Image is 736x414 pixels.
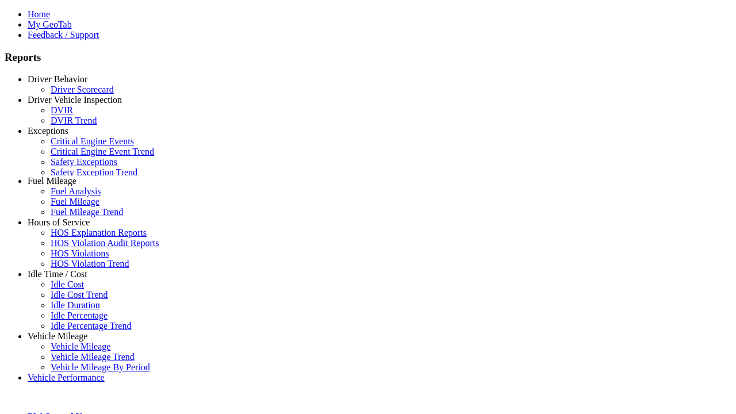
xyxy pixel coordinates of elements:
a: HOS Violation Trend [51,259,129,269]
a: Fuel Analysis [51,186,101,196]
a: HOS Violations [51,248,109,258]
a: Critical Engine Events [51,136,134,146]
a: Safety Exception Trend [51,167,137,177]
a: Idle Percentage Trend [51,321,131,331]
a: Fuel Mileage Trend [51,207,123,217]
a: Vehicle Mileage By Period [51,362,150,372]
a: Fuel Mileage [51,197,99,206]
a: Home [28,9,50,19]
a: HOS Explanation Reports [51,228,147,237]
a: Fuel Mileage [28,176,76,186]
a: Driver Behavior [28,74,87,84]
a: Idle Cost Trend [51,290,108,300]
a: Vehicle Performance [28,373,105,382]
a: HOS Violation Audit Reports [51,238,159,248]
a: Idle Duration [51,300,100,310]
a: Feedback / Support [28,30,99,40]
a: Driver Scorecard [51,85,114,94]
a: My GeoTab [28,20,72,29]
a: Driver Vehicle Inspection [28,95,122,105]
h3: Reports [5,51,731,64]
a: DVIR [51,105,73,115]
a: Critical Engine Event Trend [51,147,154,156]
a: Vehicle Mileage [28,331,87,341]
a: Vehicle Mileage Trend [51,352,135,362]
a: DVIR Trend [51,116,97,125]
a: Idle Time / Cost [28,269,87,279]
a: Idle Percentage [51,310,108,320]
a: Hours of Service [28,217,90,227]
a: Idle Cost [51,279,84,289]
a: Safety Exceptions [51,157,117,167]
a: Vehicle Mileage [51,342,110,351]
a: Exceptions [28,126,68,136]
